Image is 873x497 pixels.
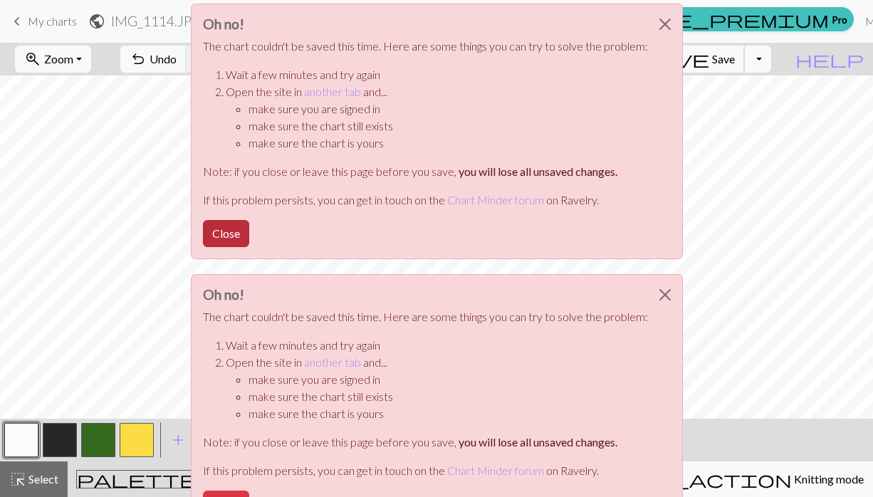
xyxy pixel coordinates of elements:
li: Open the site in and... [226,83,648,152]
li: make sure the chart is yours [249,405,648,422]
p: If this problem persists, you can get in touch on the on Ravelry. [203,462,648,479]
li: make sure the chart is yours [249,135,648,152]
p: The chart couldn't be saved this time. Here are some things you can try to solve the problem: [203,308,648,325]
button: Close [648,275,682,315]
p: The chart couldn't be saved this time. Here are some things you can try to solve the problem: [203,38,648,55]
strong: you will lose all unsaved changes. [459,164,617,178]
p: If this problem persists, you can get in touch on the on Ravelry. [203,192,648,209]
a: another tab [304,355,361,369]
a: Chart Minder forum [447,193,544,206]
strong: you will lose all unsaved changes. [459,435,617,449]
a: another tab [304,85,361,98]
li: Open the site in and... [226,354,648,422]
button: Close [648,4,682,44]
h3: Oh no! [203,286,648,303]
li: Wait a few minutes and try again [226,66,648,83]
p: Note: if you close or leave this page before you save, [203,163,648,180]
button: Close [203,220,249,247]
a: Chart Minder forum [447,464,544,477]
li: Wait a few minutes and try again [226,337,648,354]
li: make sure the chart still exists [249,388,648,405]
p: Note: if you close or leave this page before you save, [203,434,648,451]
h3: Oh no! [203,16,648,32]
li: make sure you are signed in [249,371,648,388]
li: make sure the chart still exists [249,117,648,135]
li: make sure you are signed in [249,100,648,117]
